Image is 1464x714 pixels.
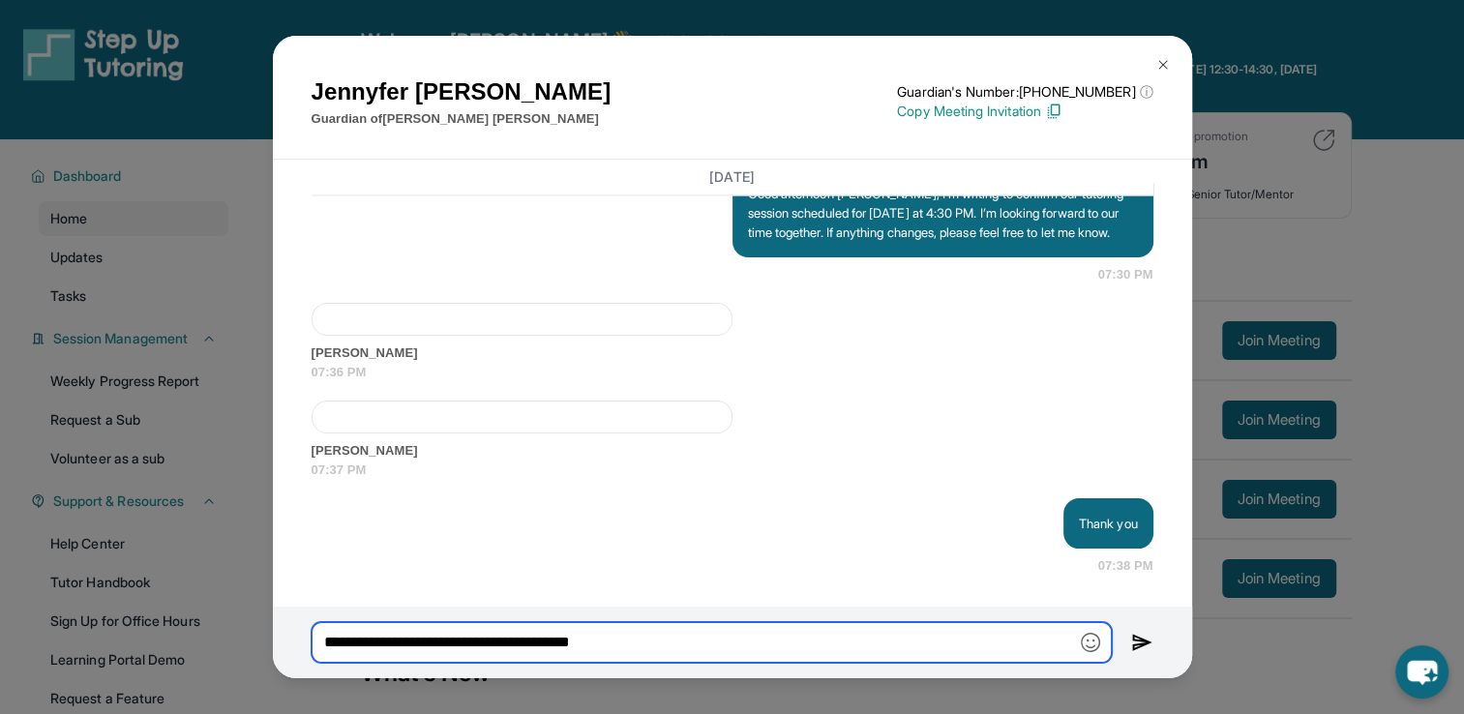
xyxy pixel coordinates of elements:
img: Copy Icon [1045,103,1062,120]
img: Emoji [1081,633,1100,652]
span: ⓘ [1139,82,1152,102]
h3: [DATE] [312,167,1153,187]
span: 07:36 PM [312,363,1153,382]
p: Thank you [1079,514,1138,533]
span: [PERSON_NAME] [312,343,1153,363]
span: 07:37 PM [312,461,1153,480]
img: Close Icon [1155,57,1171,73]
img: Send icon [1131,631,1153,654]
span: 07:38 PM [1098,556,1153,576]
span: 07:30 PM [1098,265,1153,284]
h1: Jennyfer [PERSON_NAME] [312,74,612,109]
span: [PERSON_NAME] [312,441,1153,461]
p: Guardian's Number: [PHONE_NUMBER] [897,82,1152,102]
p: Guardian of [PERSON_NAME] [PERSON_NAME] [312,109,612,129]
button: chat-button [1395,645,1449,699]
p: Good afternoon [PERSON_NAME], I’m writing to confirm our tutoring session scheduled for [DATE] at... [748,184,1138,242]
p: Copy Meeting Invitation [897,102,1152,121]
